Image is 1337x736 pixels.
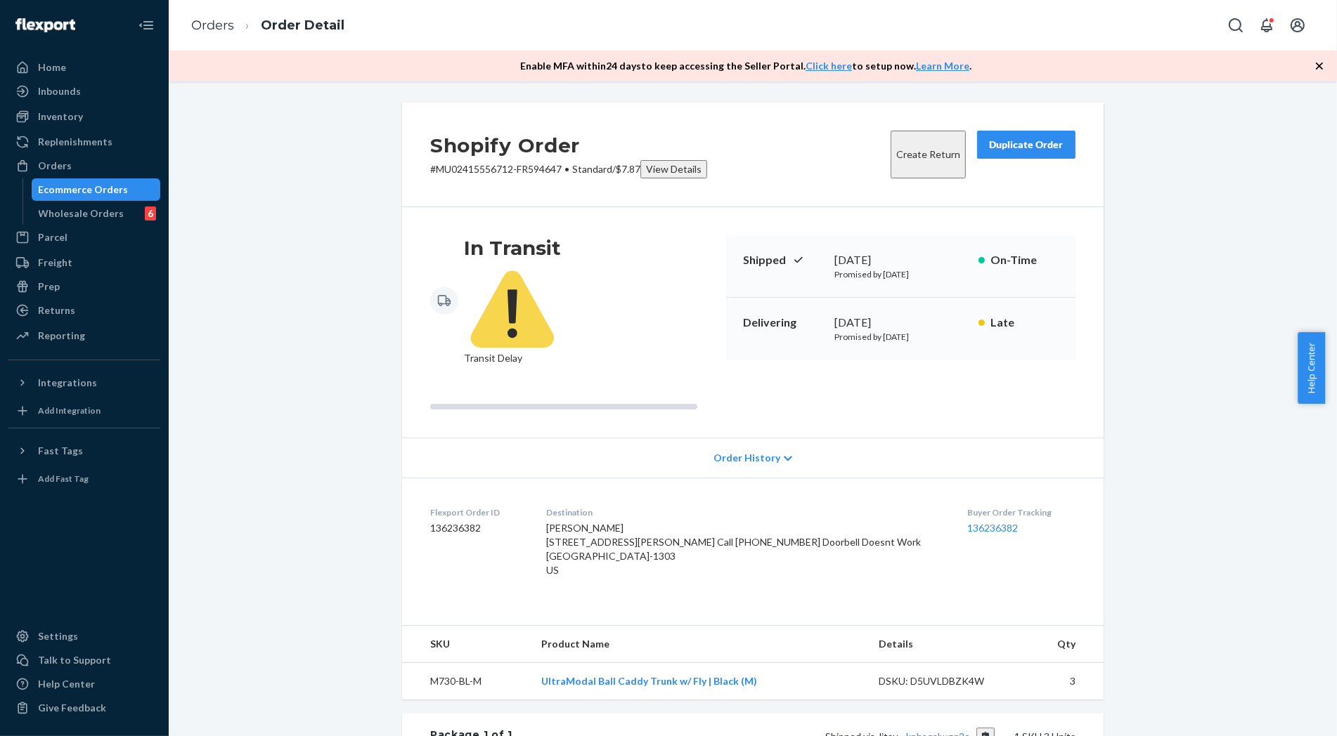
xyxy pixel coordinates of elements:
button: Open account menu [1284,11,1312,39]
div: Add Fast Tag [38,473,89,485]
div: Ecommerce Orders [39,183,129,197]
p: On-Time [990,252,1059,268]
td: M730-BL-M [402,663,531,700]
a: Inbounds [8,80,160,103]
th: SKU [402,626,531,663]
th: Details [867,626,1022,663]
a: Orders [8,155,160,177]
div: Reporting [38,329,85,343]
button: Integrations [8,372,160,394]
button: Duplicate Order [977,131,1076,159]
button: Open notifications [1253,11,1281,39]
div: Home [38,60,66,74]
span: Order History [713,451,780,465]
div: Add Integration [38,405,101,416]
a: Order Detail [261,18,344,33]
dt: Flexport Order ID [430,506,524,518]
div: Duplicate Order [989,138,1064,152]
a: Click here [806,60,852,72]
div: Settings [38,629,78,643]
div: 6 [145,206,156,221]
div: Replenishments [38,135,112,149]
a: Orders [191,18,234,33]
div: Talk to Support [38,653,111,667]
p: Promised by [DATE] [834,331,967,343]
div: [DATE] [834,315,967,331]
a: Settings [8,625,160,648]
div: [DATE] [834,252,967,268]
button: Create Return [891,131,966,178]
span: • [564,163,569,175]
div: Give Feedback [38,701,106,715]
a: Parcel [8,226,160,249]
a: Replenishments [8,131,160,153]
div: View Details [646,162,702,176]
a: Help Center [8,673,160,695]
div: Orders [38,159,72,173]
button: Fast Tags [8,440,160,462]
div: Prep [38,280,60,294]
a: Prep [8,275,160,298]
button: Close Navigation [132,11,160,39]
button: Open Search Box [1222,11,1250,39]
a: Freight [8,251,160,274]
dt: Destination [546,506,945,518]
div: Integrations [38,376,97,390]
h2: Shopify Order [430,131,707,160]
a: Returns [8,299,160,322]
a: Ecommerce Orders [32,178,161,201]
p: # MU02415556712-FR594647 / $7.87 [430,160,707,178]
div: Help Center [38,677,95,691]
div: Parcel [38,230,67,244]
a: Add Integration [8,400,160,422]
div: Wholesale Orders [39,206,124,221]
span: [PERSON_NAME] [STREET_ADDRESS][PERSON_NAME] Call [PHONE_NUMBER] Doorbell Doesnt Work [GEOGRAPHIC_... [546,522,921,576]
h3: In Transit [464,235,561,261]
button: View Details [640,160,707,178]
img: Flexport logo [15,18,75,32]
p: Enable MFA within 24 days to keep accessing the Seller Portal. to setup now. . [520,59,971,73]
td: 3 [1022,663,1104,700]
a: Reporting [8,324,160,347]
div: DSKU: D5UVLDBZK4W [879,674,1011,688]
p: Late [990,315,1059,331]
div: Freight [38,256,72,270]
p: Delivering [743,315,823,331]
a: Wholesale Orders6 [32,202,161,225]
p: Promised by [DATE] [834,268,967,280]
div: Inbounds [38,84,81,98]
span: Standard [572,163,612,175]
th: Product Name [531,626,868,663]
a: Add Fast Tag [8,468,160,490]
a: Home [8,56,160,79]
div: Inventory [38,110,83,124]
button: Help Center [1298,332,1325,404]
a: Inventory [8,105,160,128]
p: Shipped [743,252,823,268]
a: Learn More [916,60,969,72]
a: UltraModal Ball Caddy Trunk w/ Fly | Black (M) [542,675,758,687]
th: Qty [1022,626,1104,663]
dt: Buyer Order Tracking [967,506,1076,518]
ol: breadcrumbs [180,5,356,46]
div: Fast Tags [38,444,83,458]
span: Transit Delay [464,261,561,364]
dd: 136236382 [430,521,524,535]
a: 136236382 [967,522,1018,534]
a: Talk to Support [8,649,160,671]
div: Returns [38,303,75,317]
button: Give Feedback [8,697,160,719]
